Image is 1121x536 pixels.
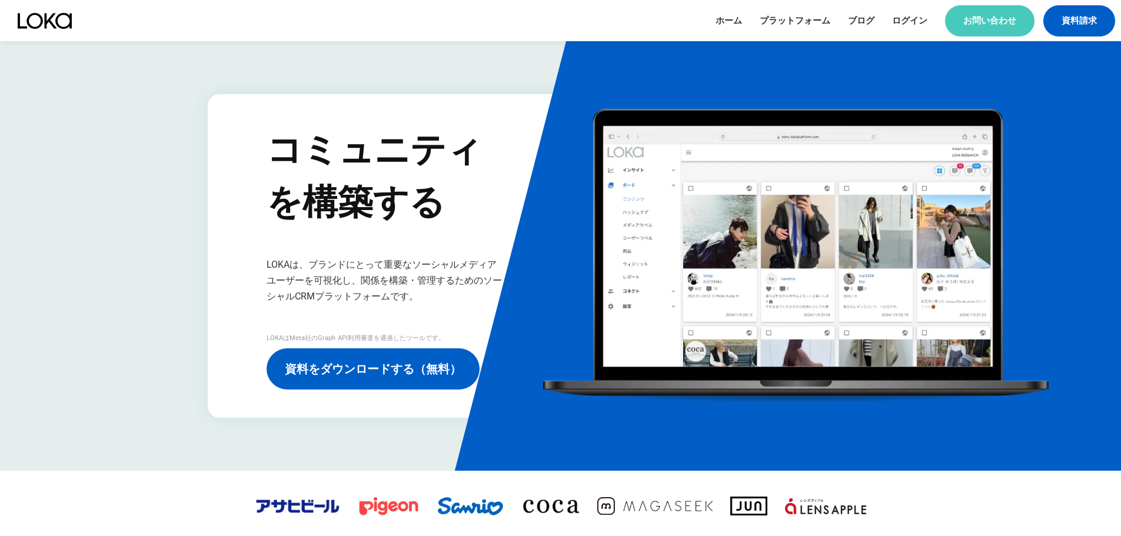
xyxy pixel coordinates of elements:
[267,257,502,305] h1: LOKAは、ブランドにとって重要なソーシャルメディアユーザーを可視化し、関係を構築・管理するためのソーシャルCRMプラットフォームです。
[760,15,830,27] a: プラットフォーム
[1043,5,1115,36] a: 資料請求
[848,15,874,27] a: ブログ
[267,334,445,342] p: LOKAはMeta社のGraph API利用審査を通過したツールです。
[716,15,742,27] a: ホーム
[267,348,480,389] a: 資料をダウンロードする（無料）
[945,5,1034,36] a: お問い合わせ
[892,15,927,27] a: ログイン
[267,178,445,227] p: を構築する
[267,125,482,175] p: コミュニティ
